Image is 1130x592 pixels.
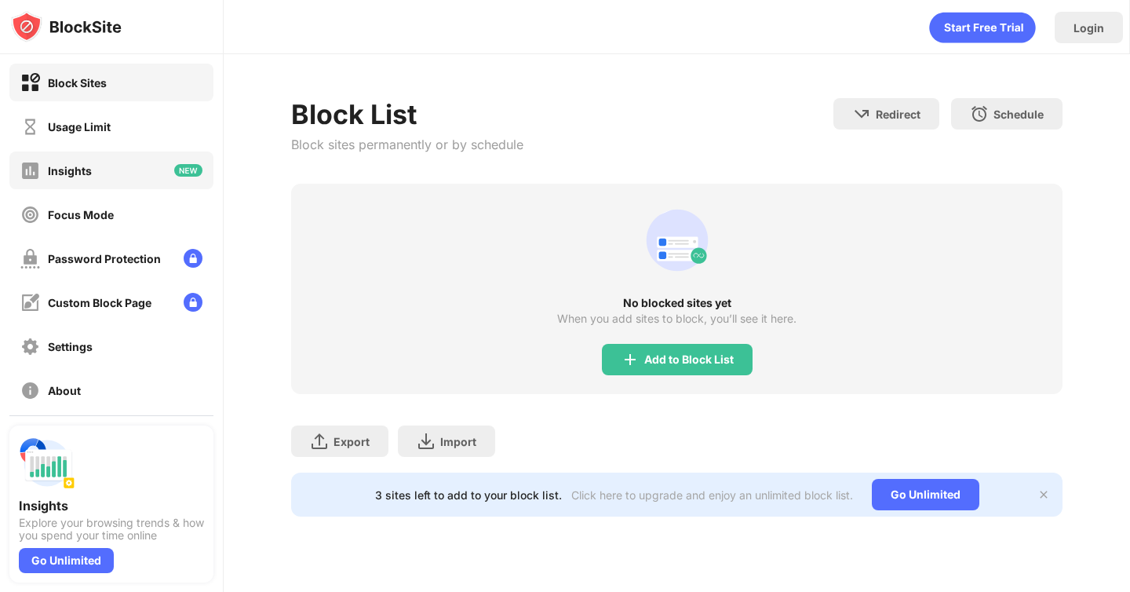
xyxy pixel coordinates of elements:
div: Schedule [993,108,1044,121]
img: new-icon.svg [174,164,202,177]
img: about-off.svg [20,381,40,400]
div: Focus Mode [48,208,114,221]
div: About [48,384,81,397]
div: Export [334,435,370,448]
div: Redirect [876,108,920,121]
img: password-protection-off.svg [20,249,40,269]
div: Insights [19,498,204,513]
img: logo-blocksite.svg [11,11,122,42]
div: Go Unlimited [19,548,114,573]
div: animation [640,203,715,278]
img: push-insights.svg [19,435,75,492]
div: 3 sites left to add to your block list. [375,488,562,502]
div: animation [929,12,1036,43]
div: Go Unlimited [872,479,979,510]
img: lock-menu.svg [184,249,202,268]
img: settings-off.svg [20,337,40,356]
div: Insights [48,164,92,177]
div: Click here to upgrade and enjoy an unlimited block list. [571,488,853,502]
div: Password Protection [48,252,161,265]
img: block-on.svg [20,73,40,93]
img: x-button.svg [1037,488,1050,501]
div: Block Sites [48,76,107,90]
div: No blocked sites yet [291,297,1062,309]
div: Settings [48,340,93,353]
img: time-usage-off.svg [20,117,40,137]
div: When you add sites to block, you’ll see it here. [557,312,796,325]
div: Login [1073,21,1104,35]
img: lock-menu.svg [184,293,202,312]
div: Custom Block Page [48,296,151,309]
div: Import [440,435,476,448]
div: Explore your browsing trends & how you spend your time online [19,517,204,542]
div: Add to Block List [644,353,734,366]
div: Block List [291,98,523,130]
img: customize-block-page-off.svg [20,293,40,312]
div: Block sites permanently or by schedule [291,137,523,152]
img: focus-off.svg [20,205,40,225]
div: Usage Limit [48,120,111,133]
img: insights-off.svg [20,161,40,181]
